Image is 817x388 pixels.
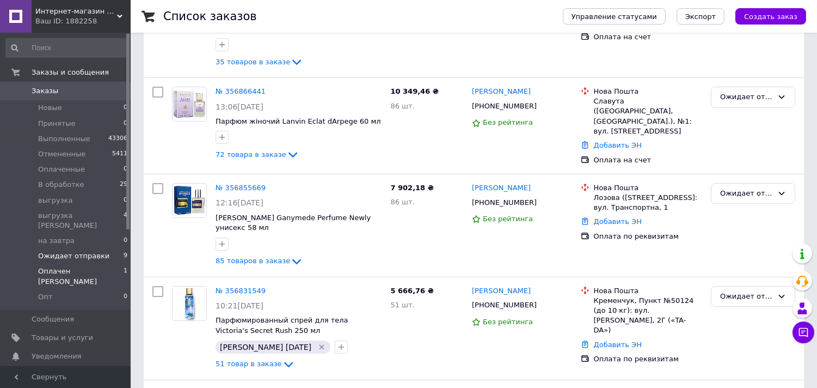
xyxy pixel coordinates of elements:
[744,13,797,21] span: Создать заказ
[112,149,127,159] span: 5411
[220,343,311,351] span: [PERSON_NAME] [DATE]
[720,92,773,103] div: Ожидает отправки
[472,198,537,207] span: [PHONE_NUMBER]
[216,198,263,207] span: 12:16[DATE]
[38,134,90,144] span: Выполненные
[124,119,127,129] span: 0
[216,150,299,159] a: 72 товара в заказе
[124,165,127,174] span: 0
[594,354,702,364] div: Оплата по реквизитам
[32,351,81,361] span: Уведомления
[594,193,702,213] div: Лозова ([STREET_ADDRESS]: вул. Транспортна, 1
[172,286,207,321] a: Фото товару
[594,232,702,241] div: Оплата по реквизитам
[735,8,806,25] button: Создать заказ
[594,217,642,226] a: Добавить ЭН
[38,149,85,159] span: Отмененные
[685,13,716,21] span: Экспорт
[124,211,127,231] span: 4
[38,236,75,246] span: на завтра
[173,87,206,121] img: Фото товару
[173,184,206,217] img: Фото товару
[124,251,127,261] span: 9
[124,103,127,113] span: 0
[594,96,702,136] div: Славута ([GEOGRAPHIC_DATA], [GEOGRAPHIC_DATA].), №1: вул. [STREET_ADDRESS]
[216,87,266,95] a: № 356866441
[390,287,433,295] span: 5 666,76 ₴
[677,8,724,25] button: Экспорт
[163,10,257,23] h1: Список заказов
[38,251,109,261] span: Ожидает отправки
[124,266,127,286] span: 1
[720,188,773,199] div: Ожидает отправки
[594,296,702,336] div: Кременчук, Пункт №50124 (до 10 кг): вул. [PERSON_NAME], 2Г («TA-DA»)
[38,266,124,286] span: Оплачен [PERSON_NAME]
[472,87,531,97] a: [PERSON_NAME]
[483,215,533,223] span: Без рейтинга
[38,165,85,174] span: Оплаченные
[572,13,657,21] span: Управление статусами
[216,257,290,265] span: 85 товаров в заказе
[38,180,84,190] span: В обработке
[216,184,266,192] a: № 356855669
[594,87,702,96] div: Нова Пошта
[594,286,702,296] div: Нова Пошта
[172,87,207,122] a: Фото товару
[472,301,537,309] span: [PHONE_NUMBER]
[5,38,128,58] input: Поиск
[563,8,666,25] button: Управление статусами
[173,287,206,320] img: Фото товару
[216,257,303,265] a: 85 товаров в заказе
[216,301,263,310] span: 10:21[DATE]
[124,236,127,246] span: 0
[724,12,806,20] a: Создать заказ
[594,32,702,42] div: Оплата на счет
[216,316,348,335] a: Парфюмированный спрей для тела Victoria's Secret Rush 250 мл
[108,134,127,144] span: 43306
[594,141,642,149] a: Добавить ЭН
[390,102,414,110] span: 86 шт.
[216,58,303,66] a: 35 товаров в заказе
[38,103,62,113] span: Новые
[390,184,433,192] span: 7 902,18 ₴
[472,286,531,296] a: [PERSON_NAME]
[216,287,266,295] a: № 356831549
[594,155,702,165] div: Оплата на счет
[216,102,263,111] span: 13:06[DATE]
[38,119,76,129] span: Принятые
[594,341,642,349] a: Добавить ЭН
[120,180,127,190] span: 29
[172,183,207,218] a: Фото товару
[32,86,58,96] span: Заказы
[390,198,414,206] span: 86 шт.
[390,87,438,95] span: 10 349,46 ₴
[216,150,286,159] span: 72 товара в заказе
[216,117,381,125] a: Парфюм жіночий Lanvin Eclat dArpege 60 мл
[32,333,93,343] span: Товары и услуги
[38,292,52,302] span: Опт
[483,318,533,326] span: Без рейтинга
[472,102,537,110] span: [PHONE_NUMBER]
[35,16,131,26] div: Ваш ID: 1882258
[317,343,326,351] svg: Удалить метку
[216,360,282,368] span: 51 товар в заказе
[793,322,814,343] button: Чат с покупателем
[594,183,702,193] div: Нова Пошта
[38,211,124,231] span: выгрузка [PERSON_NAME]
[32,314,74,324] span: Сообщения
[483,118,533,126] span: Без рейтинга
[720,291,773,302] div: Ожидает отправки
[32,68,109,77] span: Заказы и сообщения
[216,58,290,66] span: 35 товаров в заказе
[124,196,127,205] span: 0
[472,183,531,193] a: [PERSON_NAME]
[124,292,127,302] span: 0
[38,196,72,205] span: выгрузка
[216,214,371,232] a: [PERSON_NAME] Ganymede Perfume Newly унисекс 58 мл
[35,7,117,16] span: Интернет-магазин элитной парфюмерии и косметики Boro Parfum
[390,301,414,309] span: 51 шт.
[216,360,295,368] a: 51 товар в заказе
